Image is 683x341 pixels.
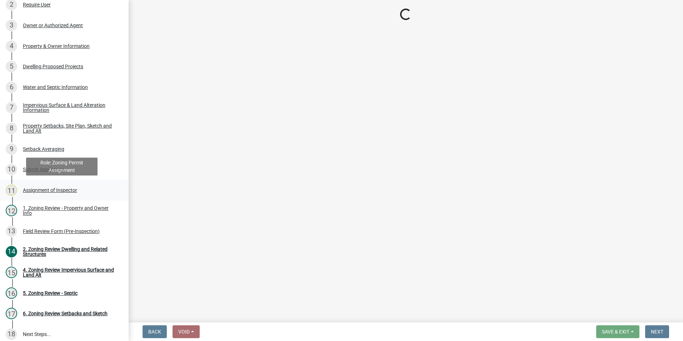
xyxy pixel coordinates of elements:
div: 4. Zoning Review Impervious Surface and Land Alt [23,267,117,277]
button: Save & Exit [596,325,639,338]
div: Assignment of Inspector [23,188,77,193]
div: Role: Zoning Permit Assignment [26,158,98,176]
div: 3 [6,20,17,31]
div: Dwelling Proposed Projects [23,64,83,69]
div: 1. Zoning Review - Property and Owner Info [23,206,117,216]
div: 2. Zoning Review Dwelling and Related Structures [23,247,117,257]
button: Void [173,325,200,338]
div: Submit Application [23,167,65,172]
div: 5. Zoning Review - Septic [23,291,78,296]
div: Owner or Authorized Agent [23,23,83,28]
div: 17 [6,308,17,319]
span: Save & Exit [602,329,629,335]
div: 6 [6,81,17,93]
div: 5 [6,61,17,72]
div: 14 [6,246,17,257]
div: Setback Averaging [23,147,64,152]
div: 13 [6,226,17,237]
div: 8 [6,123,17,134]
span: Back [148,329,161,335]
span: Void [178,329,190,335]
div: 16 [6,287,17,299]
div: 6. Zoning Review Setbacks and Sketch [23,311,108,316]
div: 7 [6,102,17,113]
div: Require User [23,2,51,7]
span: Next [651,329,663,335]
div: Field Review Form (Pre-Inspection) [23,229,100,234]
div: Water and Septic Information [23,85,88,90]
div: 12 [6,205,17,216]
div: 10 [6,164,17,175]
div: 4 [6,40,17,52]
div: 11 [6,184,17,196]
button: Back [143,325,167,338]
div: Property Setbacks, Site Plan, Sketch and Land Alt [23,123,117,133]
div: 9 [6,143,17,155]
div: 18 [6,328,17,340]
div: Impervious Surface & Land Alteration Information [23,103,117,113]
button: Next [645,325,669,338]
div: Property & Owner Information [23,44,90,49]
div: 15 [6,267,17,278]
